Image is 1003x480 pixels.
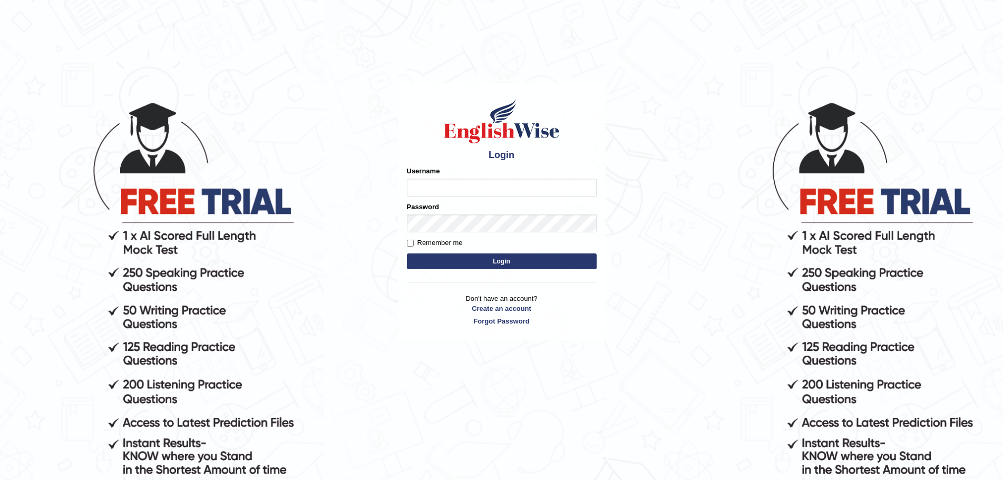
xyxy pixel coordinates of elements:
label: Remember me [407,238,463,248]
label: Password [407,202,439,212]
p: Don't have an account? [407,293,597,326]
a: Forgot Password [407,316,597,326]
a: Create an account [407,303,597,314]
input: Remember me [407,240,414,247]
button: Login [407,253,597,269]
img: Logo of English Wise sign in for intelligent practice with AI [442,97,562,145]
label: Username [407,166,440,176]
h4: Login [407,150,597,161]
